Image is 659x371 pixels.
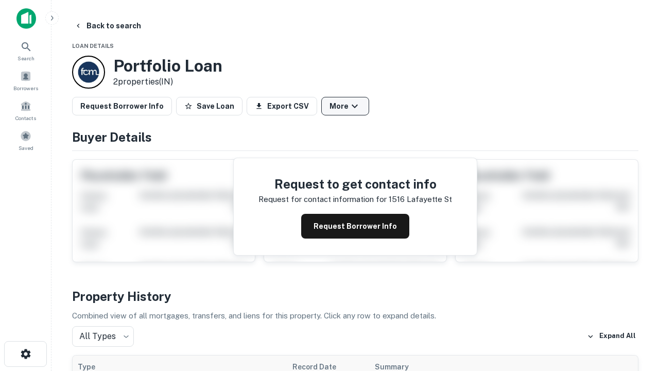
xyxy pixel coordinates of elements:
p: 2 properties (IN) [113,76,222,88]
button: More [321,97,369,115]
h4: Buyer Details [72,128,638,146]
div: All Types [72,326,134,347]
button: Request Borrower Info [72,97,172,115]
span: Saved [19,144,33,152]
span: Loan Details [72,43,114,49]
span: Borrowers [13,84,38,92]
span: Contacts [15,114,36,122]
iframe: Chat Widget [608,289,659,338]
button: Request Borrower Info [301,214,409,239]
span: Search [18,54,34,62]
button: Back to search [70,16,145,35]
h3: Portfolio Loan [113,56,222,76]
a: Saved [3,126,48,154]
a: Contacts [3,96,48,124]
p: Combined view of all mortgages, transfers, and liens for this property. Click any row to expand d... [72,310,638,322]
a: Borrowers [3,66,48,94]
p: 1516 lafayette st [389,193,452,206]
button: Save Loan [176,97,242,115]
button: Export CSV [247,97,317,115]
h4: Property History [72,287,638,306]
p: Request for contact information for [258,193,387,206]
img: capitalize-icon.png [16,8,36,29]
a: Search [3,37,48,64]
button: Expand All [584,329,638,344]
h4: Request to get contact info [258,175,452,193]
